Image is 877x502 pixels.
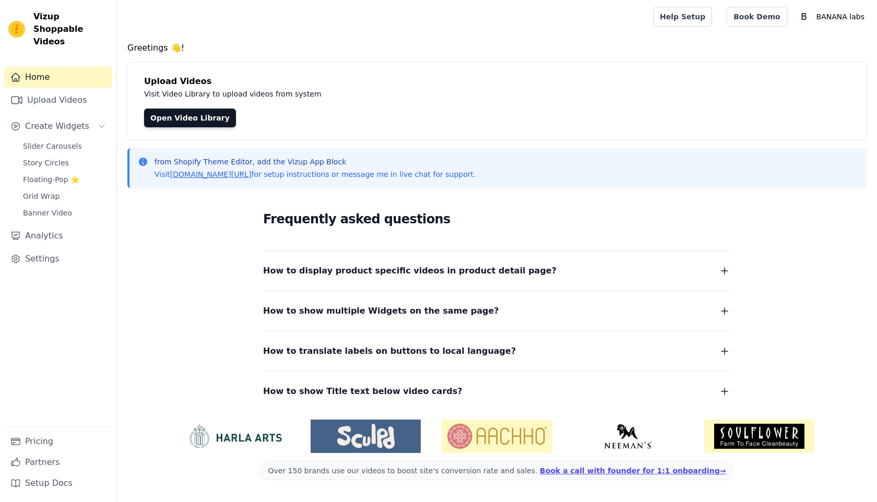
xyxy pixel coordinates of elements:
a: Settings [4,248,112,269]
button: Create Widgets [4,116,112,137]
a: Help Setup [653,7,712,27]
span: How to translate labels on buttons to local language? [263,344,516,358]
text: B [801,11,807,22]
span: How to show Title text below video cards? [263,384,463,399]
span: How to display product specific videos in product detail page? [263,264,556,278]
img: Aachho [442,420,552,453]
span: Grid Wrap [23,191,60,201]
a: Upload Videos [4,90,112,111]
button: How to translate labels on buttons to local language? [263,344,731,358]
h2: Frequently asked questions [263,209,731,230]
a: Home [4,67,112,88]
span: Floating-Pop ⭐ [23,174,79,185]
p: BANANA labs [812,7,869,26]
a: Floating-Pop ⭐ [17,172,112,187]
img: Sculpd US [311,424,421,449]
a: Slider Carousels [17,139,112,153]
a: Book Demo [727,7,787,27]
h4: Greetings 👋! [127,42,867,54]
span: Vizup Shoppable Videos [33,10,108,48]
p: Visit Video Library to upload videos from system [144,88,612,100]
button: How to display product specific videos in product detail page? [263,264,731,278]
span: Slider Carousels [23,141,82,151]
a: Grid Wrap [17,189,112,204]
button: How to show multiple Widgets on the same page? [263,304,731,318]
span: Story Circles [23,158,69,168]
span: How to show multiple Widgets on the same page? [263,304,499,318]
a: Pricing [4,431,112,452]
h4: Upload Videos [144,75,850,88]
p: Visit for setup instructions or message me in live chat for support. [155,169,476,180]
img: Soulflower [704,420,814,453]
img: Neeman's [573,424,683,449]
span: Banner Video [23,208,72,218]
button: B BANANA labs [796,7,869,26]
img: HarlaArts [180,424,290,449]
a: Partners [4,452,112,473]
a: Banner Video [17,206,112,220]
a: Setup Docs [4,473,112,494]
a: Book a call with founder for 1:1 onboarding [540,467,726,475]
a: Open Video Library [144,109,236,127]
a: Story Circles [17,156,112,170]
a: [DOMAIN_NAME][URL] [170,170,252,178]
p: from Shopify Theme Editor, add the Vizup App Block [155,157,476,167]
button: How to show Title text below video cards? [263,384,731,399]
a: Analytics [4,225,112,246]
span: Create Widgets [25,120,89,133]
img: Vizup [8,21,25,38]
